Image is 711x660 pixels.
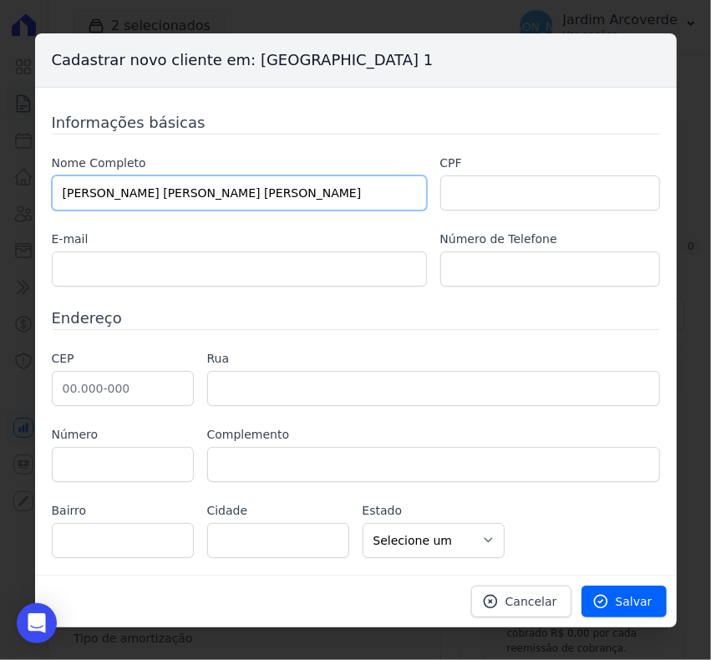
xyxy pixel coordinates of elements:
label: Estado [363,502,505,520]
div: Open Intercom Messenger [17,603,57,643]
label: Rua [207,350,660,368]
h3: Cadastrar novo cliente em: [GEOGRAPHIC_DATA] 1 [35,33,677,88]
label: Nome Completo [52,155,427,172]
input: 00.000-000 [52,371,194,406]
label: CEP [52,350,194,368]
h3: Endereço [52,307,660,329]
label: E-mail [52,231,427,248]
label: Número de Telefone [440,231,660,248]
label: Complemento [207,426,660,444]
label: Bairro [52,502,194,520]
label: Cidade [207,502,349,520]
span: Cancelar [505,593,557,610]
span: Salvar [616,593,653,610]
label: CPF [440,155,660,172]
a: Cancelar [471,586,571,617]
a: Salvar [581,586,667,617]
h3: Informações básicas [52,111,660,134]
label: Número [52,426,194,444]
